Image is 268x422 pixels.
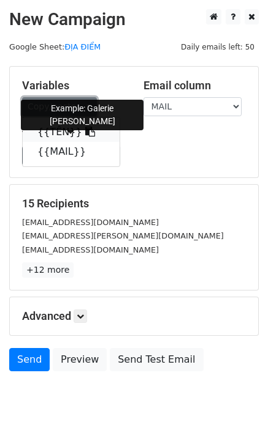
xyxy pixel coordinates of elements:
div: Tiện ích trò chuyện [207,363,268,422]
small: [EMAIL_ADDRESS][PERSON_NAME][DOMAIN_NAME] [22,231,224,240]
h5: 15 Recipients [22,197,246,210]
h5: Advanced [22,309,246,323]
h5: Variables [22,79,125,92]
a: Send Test Email [110,348,203,371]
h5: Email column [144,79,247,92]
div: Example: Galerie [PERSON_NAME] [21,100,144,130]
a: Daily emails left: 50 [177,42,259,51]
span: Daily emails left: 50 [177,40,259,54]
small: Google Sheet: [9,42,101,51]
a: {{MAIL}} [23,142,120,161]
a: +12 more [22,262,74,278]
small: [EMAIL_ADDRESS][DOMAIN_NAME] [22,218,159,227]
a: Send [9,348,50,371]
h2: New Campaign [9,9,259,30]
small: [EMAIL_ADDRESS][DOMAIN_NAME] [22,245,159,254]
a: Preview [53,348,107,371]
iframe: Chat Widget [207,363,268,422]
a: ĐỊA ĐIỂM [64,42,101,51]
